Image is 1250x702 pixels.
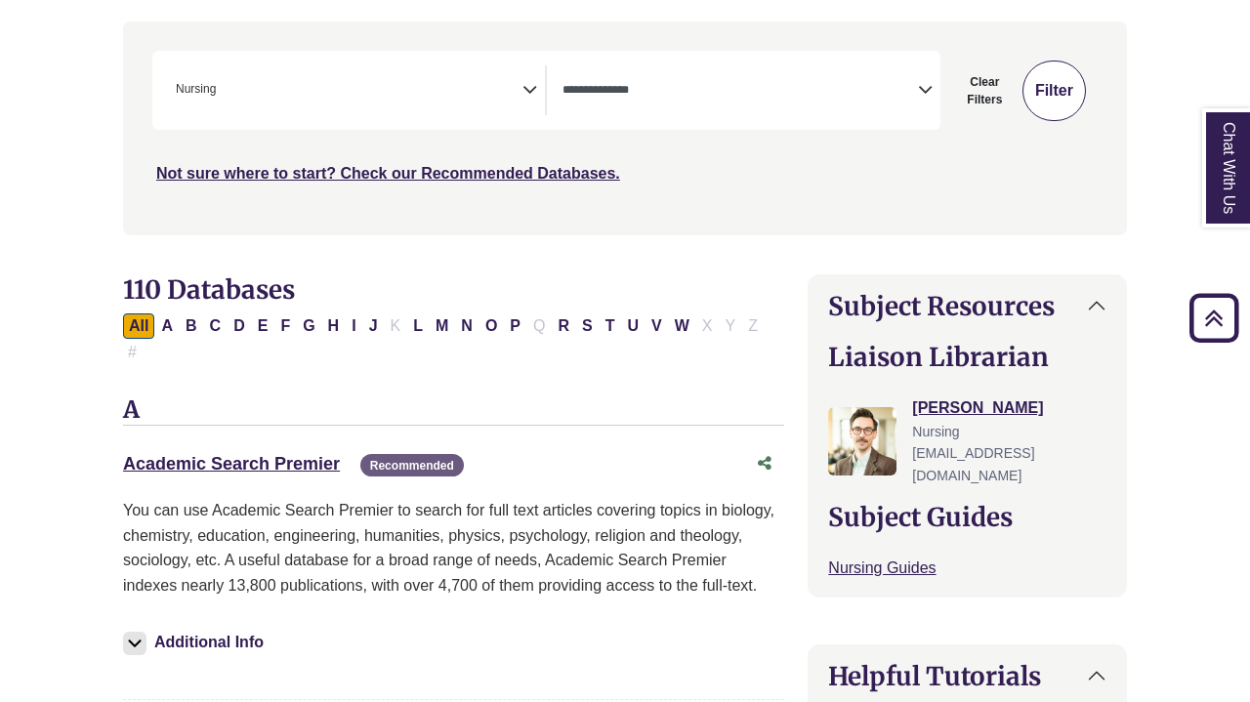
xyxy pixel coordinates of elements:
button: Clear Filters [952,61,1018,121]
a: Nursing Guides [828,559,936,576]
span: Nursing [912,424,959,439]
a: [PERSON_NAME] [912,399,1043,416]
span: Recommended [360,454,464,476]
button: Filter Results W [669,313,695,339]
span: Nursing [176,80,216,99]
button: Filter Results U [621,313,645,339]
button: Filter Results T [600,313,621,339]
button: Subject Resources [809,275,1126,337]
button: All [123,313,154,339]
button: Filter Results S [576,313,599,339]
button: Filter Results O [479,313,503,339]
button: Filter Results F [274,313,296,339]
button: Filter Results E [252,313,274,339]
h3: A [123,396,784,426]
textarea: Search [562,84,917,100]
button: Filter Results L [407,313,429,339]
img: Greg Rosauer [828,407,896,475]
a: Back to Top [1183,305,1245,331]
button: Filter Results A [155,313,179,339]
button: Filter Results B [180,313,203,339]
span: [EMAIL_ADDRESS][DOMAIN_NAME] [912,445,1034,482]
button: Filter Results R [552,313,575,339]
a: Not sure where to start? Check our Recommended Databases. [156,165,620,182]
button: Filter Results H [322,313,346,339]
h2: Subject Guides [828,502,1106,532]
nav: Search filters [123,21,1127,234]
button: Filter Results N [455,313,479,339]
button: Filter Results D [228,313,251,339]
span: 110 Databases [123,273,295,306]
button: Share this database [745,445,784,482]
button: Additional Info [123,629,270,656]
button: Filter Results V [646,313,668,339]
button: Filter Results I [346,313,361,339]
div: Alpha-list to filter by first letter of database name [123,316,766,359]
button: Submit for Search Results [1022,61,1086,121]
a: Academic Search Premier [123,454,340,474]
textarea: Search [220,84,229,100]
button: Filter Results G [297,313,320,339]
button: Filter Results C [204,313,228,339]
button: Filter Results M [430,313,454,339]
button: Filter Results P [504,313,526,339]
h2: Liaison Librarian [828,342,1106,372]
li: Nursing [168,80,216,99]
button: Filter Results J [363,313,384,339]
p: You can use Academic Search Premier to search for full text articles covering topics in biology, ... [123,498,784,598]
